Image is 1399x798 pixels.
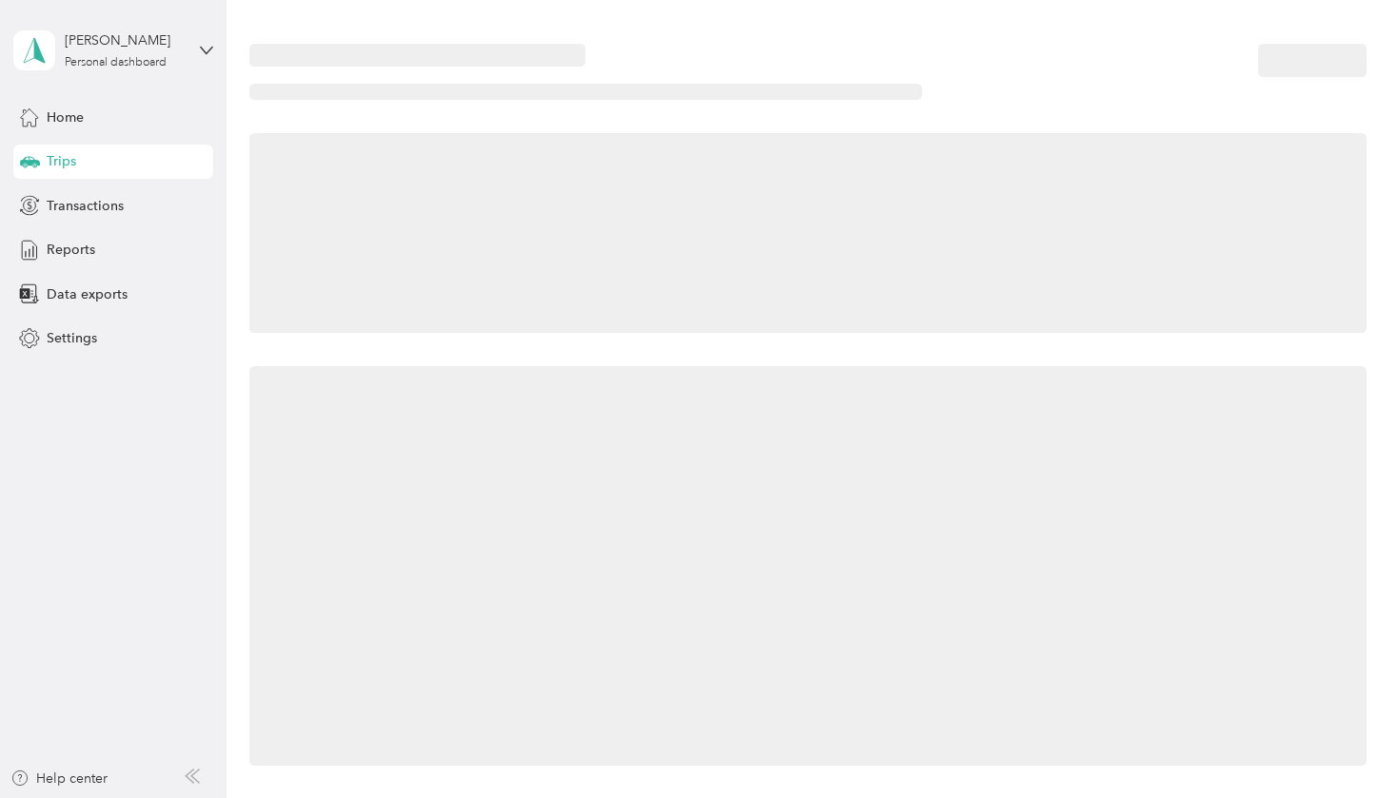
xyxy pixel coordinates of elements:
span: Reports [47,240,95,260]
span: Data exports [47,284,128,304]
div: [PERSON_NAME] [65,30,184,50]
span: Home [47,107,84,127]
iframe: Everlance-gr Chat Button Frame [1292,691,1399,798]
span: Trips [47,151,76,171]
span: Settings [47,328,97,348]
div: Personal dashboard [65,57,167,68]
button: Help center [10,769,108,788]
span: Transactions [47,196,124,216]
